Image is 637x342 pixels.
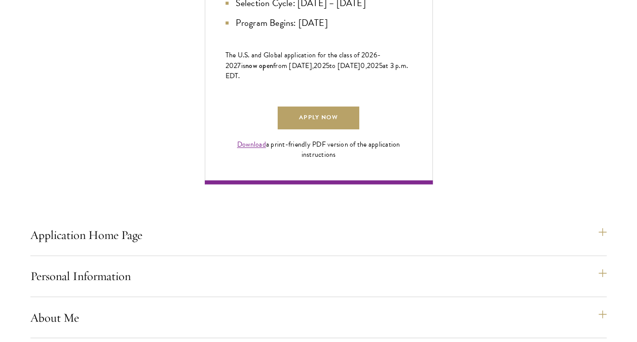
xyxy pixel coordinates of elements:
span: 5 [379,60,383,71]
li: Program Begins: [DATE] [226,16,412,30]
span: 7 [237,60,241,71]
span: -202 [226,50,381,71]
span: to [DATE] [329,60,360,71]
button: About Me [30,305,607,329]
a: Apply Now [278,107,359,129]
span: 5 [326,60,329,71]
span: at 3 p.m. EDT. [226,60,408,81]
span: is [241,60,246,71]
span: , [365,60,367,71]
span: The U.S. and Global application for the class of 202 [226,50,373,60]
span: now open [245,60,273,71]
a: Download [237,139,266,150]
button: Application Home Page [30,223,607,247]
span: from [DATE], [273,60,314,71]
span: 6 [373,50,378,60]
div: a print-friendly PDF version of the application instructions [226,140,412,160]
span: 0 [360,60,365,71]
button: Personal Information [30,264,607,288]
span: 202 [314,60,326,71]
span: 202 [367,60,379,71]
